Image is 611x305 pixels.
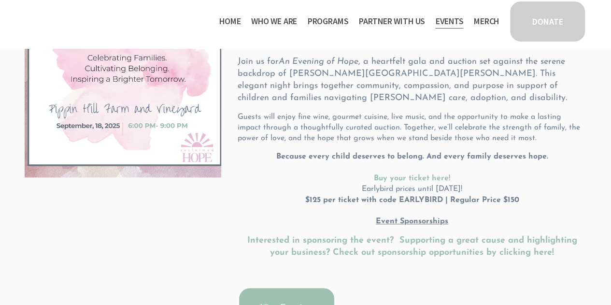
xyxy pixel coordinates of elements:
a: Merch [474,14,499,29]
a: folder dropdown [359,14,425,29]
div: Sign out [4,47,607,56]
div: Move To ... [4,65,607,73]
p: Earlybird prices until [DATE]! [238,151,586,227]
em: An Evening of Hope [279,57,358,66]
a: folder dropdown [308,14,349,29]
a: Interested in sponsoring the event? Supporting a great cause and highlighting your business? Chec... [247,236,580,257]
a: folder dropdown [251,14,297,29]
a: Buy your ticket here! [374,174,450,182]
p: Join us for , a heartfelt gala and auction set against the serene backdrop of [PERSON_NAME][GEOGR... [238,56,586,104]
strong: Because every child deserves to belong. And every family deserves hope. [276,153,548,160]
div: Options [4,39,607,47]
div: Rename [4,56,607,65]
span: Who We Are [251,15,297,29]
div: Sort A > Z [4,4,607,13]
a: Home [219,14,241,29]
div: Sort New > Old [4,13,607,21]
p: Guests will enjoy fine wine, gourmet cuisine, live music, and the opportunity to make a lasting i... [238,112,586,144]
a: Events [435,14,463,29]
div: Move To ... [4,21,607,30]
div: Delete [4,30,607,39]
u: Event Sponsorships [376,218,448,225]
span: Programs [308,15,349,29]
span: Partner With Us [359,15,425,29]
strong: $125 per ticket with code EARLYBIRD | Regular Price $150 [305,196,519,204]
